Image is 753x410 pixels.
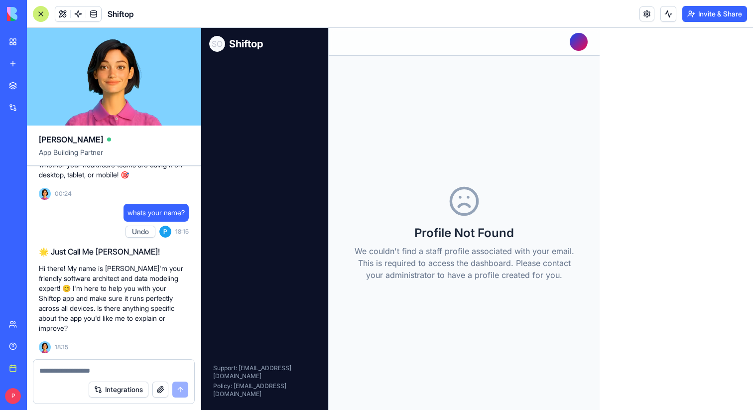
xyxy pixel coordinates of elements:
[39,188,51,200] img: Ella_00000_wcx2te.png
[89,382,148,398] button: Integrations
[39,264,189,333] p: Hi there! My name is [PERSON_NAME]'m your friendly software architect and data modeling expert! 😊...
[12,336,115,352] p: Support: [EMAIL_ADDRESS][DOMAIN_NAME]
[5,388,21,404] span: P
[39,246,189,258] h2: 🌟 Just Call Me [PERSON_NAME]!
[175,228,189,236] span: 18:15
[682,6,747,22] button: Invite & Share
[39,147,189,165] span: App Building Partner
[125,226,155,238] button: Undo
[55,343,68,351] span: 18:15
[7,7,69,21] img: logo
[108,8,134,20] span: Shiftop
[151,217,375,253] p: We couldn't find a staff profile associated with your email. This is required to access the dashb...
[28,9,62,23] h1: Shiftop
[39,134,103,145] span: [PERSON_NAME]
[369,5,386,23] img: User avatar
[39,341,51,353] img: Ella_00000_wcx2te.png
[159,226,171,238] span: P
[55,190,72,198] span: 00:24
[12,354,115,370] p: Policy: [EMAIL_ADDRESS][DOMAIN_NAME]
[127,208,185,218] span: whats your name?
[213,197,313,213] h2: Profile Not Found
[8,8,24,24] span: SO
